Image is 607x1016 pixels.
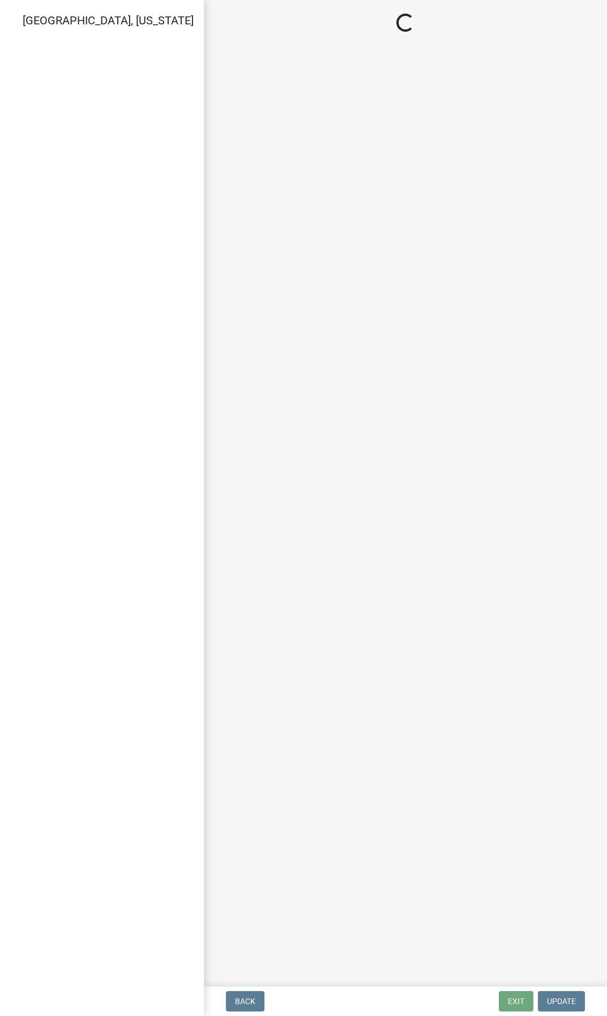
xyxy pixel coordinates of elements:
[547,997,576,1006] span: Update
[499,991,533,1011] button: Exit
[235,997,255,1006] span: Back
[226,991,264,1011] button: Back
[23,14,194,27] span: [GEOGRAPHIC_DATA], [US_STATE]
[538,991,585,1011] button: Update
